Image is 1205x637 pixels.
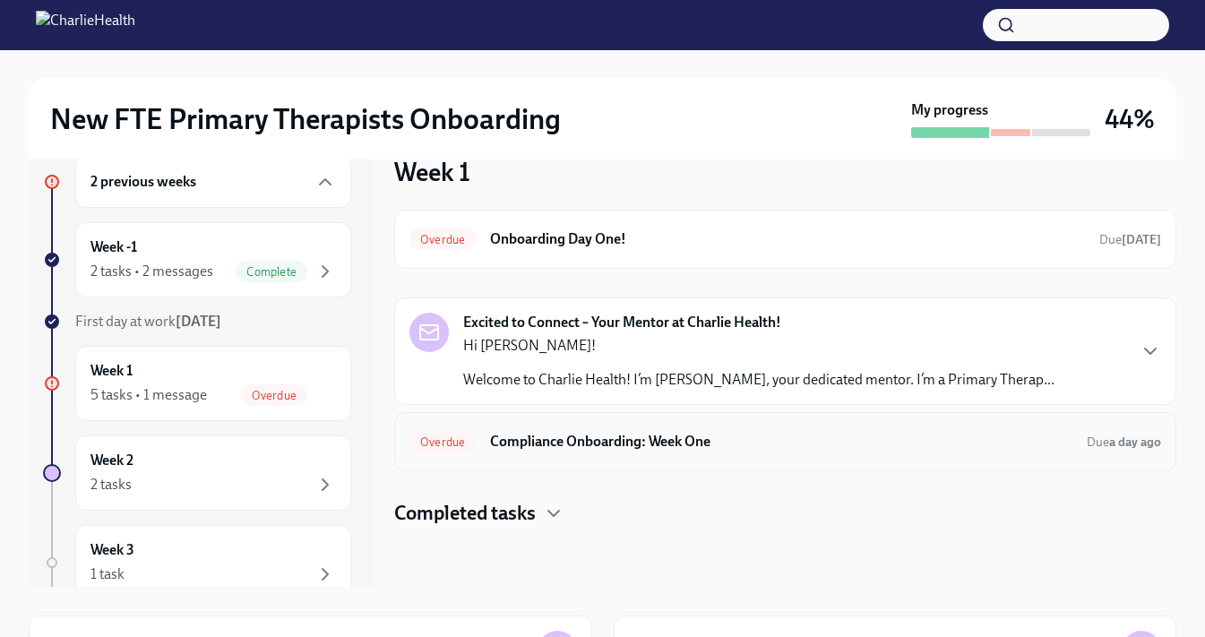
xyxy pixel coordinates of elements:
[90,361,133,381] h6: Week 1
[1109,435,1161,450] strong: a day ago
[409,233,476,246] span: Overdue
[1122,232,1161,247] strong: [DATE]
[490,229,1085,249] h6: Onboarding Day One!
[1105,103,1155,135] h3: 44%
[90,475,132,495] div: 2 tasks
[409,435,476,449] span: Overdue
[75,156,351,208] div: 2 previous weeks
[36,11,135,39] img: CharlieHealth
[394,500,536,527] h4: Completed tasks
[463,370,1054,390] p: Welcome to Charlie Health! I’m [PERSON_NAME], your dedicated mentor. I’m a Primary Therap...
[43,525,351,600] a: Week 31 task
[90,172,196,192] h6: 2 previous weeks
[1099,232,1161,247] span: Due
[911,100,988,120] strong: My progress
[90,564,125,584] div: 1 task
[463,313,781,332] strong: Excited to Connect – Your Mentor at Charlie Health!
[236,265,307,279] span: Complete
[43,222,351,297] a: Week -12 tasks • 2 messagesComplete
[90,262,213,281] div: 2 tasks • 2 messages
[50,101,561,137] h2: New FTE Primary Therapists Onboarding
[490,432,1072,452] h6: Compliance Onboarding: Week One
[43,435,351,511] a: Week 22 tasks
[43,346,351,421] a: Week 15 tasks • 1 messageOverdue
[43,312,351,331] a: First day at work[DATE]
[241,389,307,402] span: Overdue
[394,156,470,188] h3: Week 1
[90,237,137,257] h6: Week -1
[1087,435,1161,450] span: Due
[409,225,1161,254] a: OverdueOnboarding Day One!Due[DATE]
[1087,434,1161,451] span: August 24th, 2025 07:00
[1099,231,1161,248] span: August 20th, 2025 07:00
[176,313,221,330] strong: [DATE]
[409,427,1161,456] a: OverdueCompliance Onboarding: Week OneDuea day ago
[90,540,134,560] h6: Week 3
[463,336,1054,356] p: Hi [PERSON_NAME]!
[394,500,1176,527] div: Completed tasks
[90,385,207,405] div: 5 tasks • 1 message
[90,451,133,470] h6: Week 2
[75,313,221,330] span: First day at work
